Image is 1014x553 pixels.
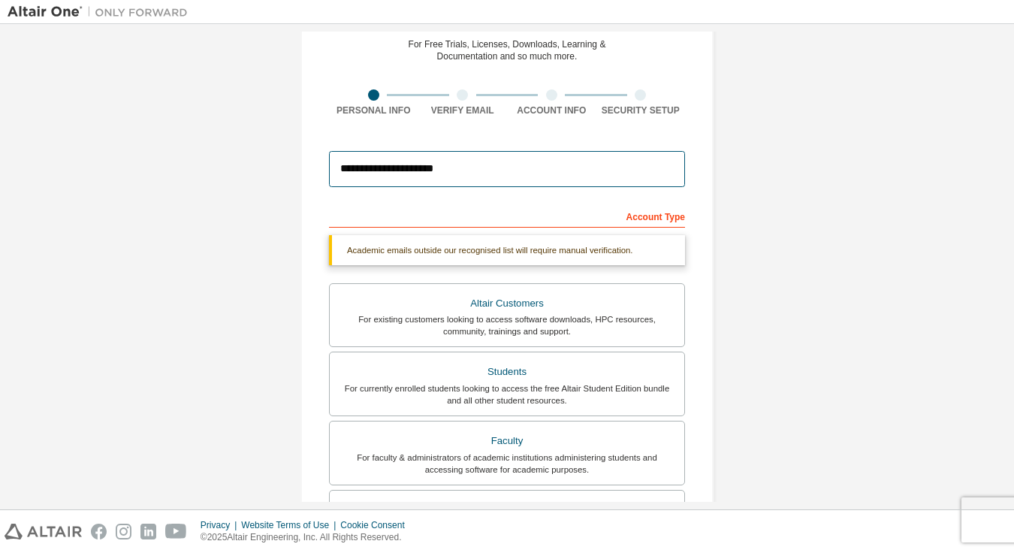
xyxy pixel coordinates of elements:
[339,382,675,406] div: For currently enrolled students looking to access the free Altair Student Edition bundle and all ...
[116,524,131,539] img: instagram.svg
[329,235,685,265] div: Academic emails outside our recognised list will require manual verification.
[339,452,675,476] div: For faculty & administrators of academic institutions administering students and accessing softwa...
[339,500,675,521] div: Everyone else
[339,313,675,337] div: For existing customers looking to access software downloads, HPC resources, community, trainings ...
[339,431,675,452] div: Faculty
[165,524,187,539] img: youtube.svg
[339,293,675,314] div: Altair Customers
[418,104,508,116] div: Verify Email
[91,524,107,539] img: facebook.svg
[596,104,686,116] div: Security Setup
[409,38,606,62] div: For Free Trials, Licenses, Downloads, Learning & Documentation and so much more.
[339,361,675,382] div: Students
[5,524,82,539] img: altair_logo.svg
[8,5,195,20] img: Altair One
[329,104,418,116] div: Personal Info
[241,519,340,531] div: Website Terms of Use
[201,531,414,544] p: © 2025 Altair Engineering, Inc. All Rights Reserved.
[329,204,685,228] div: Account Type
[140,524,156,539] img: linkedin.svg
[201,519,241,531] div: Privacy
[340,519,413,531] div: Cookie Consent
[507,104,596,116] div: Account Info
